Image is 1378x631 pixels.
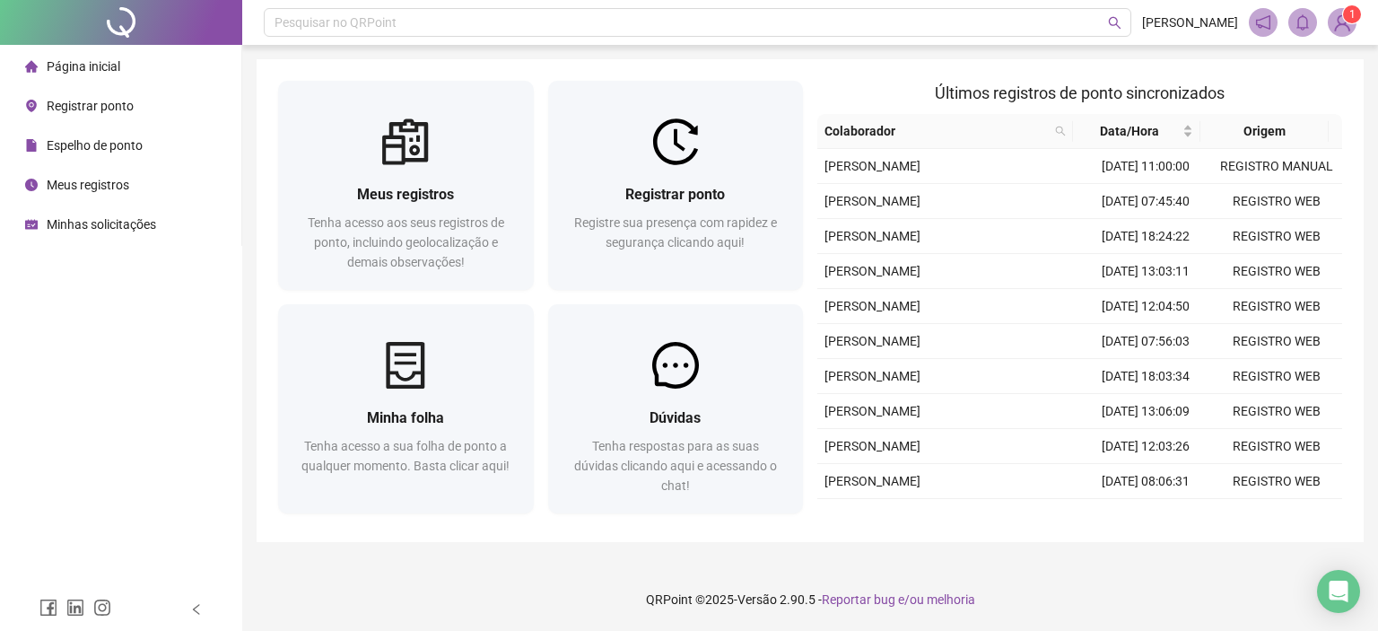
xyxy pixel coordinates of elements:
td: [DATE] 07:56:03 [1080,324,1211,359]
span: Minhas solicitações [47,217,156,232]
a: Minha folhaTenha acesso a sua folha de ponto a qualquer momento. Basta clicar aqui! [278,304,534,513]
span: instagram [93,599,111,617]
td: [DATE] 13:03:11 [1080,254,1211,289]
span: notification [1255,14,1271,31]
span: Minha folha [367,409,444,426]
span: Meus registros [47,178,129,192]
span: Registre sua presença com rapidez e segurança clicando aqui! [574,215,777,250]
span: search [1108,16,1121,30]
span: linkedin [66,599,84,617]
span: bell [1295,14,1311,31]
td: REGISTRO WEB [1211,324,1342,359]
span: [PERSON_NAME] [824,439,920,453]
div: Open Intercom Messenger [1317,570,1360,613]
span: [PERSON_NAME] [824,404,920,418]
span: [PERSON_NAME] [824,264,920,278]
span: Página inicial [47,59,120,74]
span: 1 [1349,8,1356,21]
td: [DATE] 17:04:12 [1080,499,1211,534]
span: search [1051,118,1069,145]
td: REGISTRO WEB [1211,359,1342,394]
span: clock-circle [25,179,38,191]
td: REGISTRO WEB [1211,184,1342,219]
span: [PERSON_NAME] [824,159,920,173]
footer: QRPoint © 2025 - 2.90.5 - [242,568,1378,631]
span: Colaborador [824,121,1048,141]
span: Registrar ponto [625,186,725,203]
td: [DATE] 08:06:31 [1080,464,1211,499]
span: [PERSON_NAME] [824,299,920,313]
sup: Atualize o seu contato no menu Meus Dados [1343,5,1361,23]
span: search [1055,126,1066,136]
td: REGISTRO WEB [1211,289,1342,324]
span: Reportar bug e/ou melhoria [822,592,975,607]
th: Data/Hora [1073,114,1200,149]
span: Tenha acesso a sua folha de ponto a qualquer momento. Basta clicar aqui! [301,439,510,473]
td: REGISTRO WEB [1211,394,1342,429]
span: [PERSON_NAME] [1142,13,1238,32]
span: facebook [39,599,57,617]
span: Tenha acesso aos seus registros de ponto, incluindo geolocalização e demais observações! [308,215,504,269]
span: left [190,603,203,616]
span: Data/Hora [1080,121,1179,141]
a: DúvidasTenha respostas para as suas dúvidas clicando aqui e acessando o chat! [548,304,804,513]
td: [DATE] 13:06:09 [1080,394,1211,429]
a: Registrar pontoRegistre sua presença com rapidez e segurança clicando aqui! [548,81,804,290]
td: REGISTRO WEB [1211,254,1342,289]
span: Versão [737,592,777,607]
td: [DATE] 07:45:40 [1080,184,1211,219]
span: Últimos registros de ponto sincronizados [935,83,1225,102]
span: [PERSON_NAME] [824,334,920,348]
span: [PERSON_NAME] [824,229,920,243]
td: [DATE] 18:03:34 [1080,359,1211,394]
span: home [25,60,38,73]
td: REGISTRO WEB [1211,219,1342,254]
span: environment [25,100,38,112]
span: file [25,139,38,152]
td: REGISTRO WEB [1211,464,1342,499]
span: [PERSON_NAME] [824,369,920,383]
span: schedule [25,218,38,231]
span: Meus registros [357,186,454,203]
td: REGISTRO WEB [1211,499,1342,534]
td: [DATE] 18:24:22 [1080,219,1211,254]
td: REGISTRO MANUAL [1211,149,1342,184]
th: Origem [1200,114,1328,149]
img: 89734 [1329,9,1356,36]
span: Tenha respostas para as suas dúvidas clicando aqui e acessando o chat! [574,439,777,493]
td: [DATE] 12:04:50 [1080,289,1211,324]
td: [DATE] 12:03:26 [1080,429,1211,464]
span: Registrar ponto [47,99,134,113]
span: [PERSON_NAME] [824,474,920,488]
span: Espelho de ponto [47,138,143,153]
span: Dúvidas [650,409,701,426]
a: Meus registrosTenha acesso aos seus registros de ponto, incluindo geolocalização e demais observa... [278,81,534,290]
td: [DATE] 11:00:00 [1080,149,1211,184]
td: REGISTRO WEB [1211,429,1342,464]
span: [PERSON_NAME] [824,194,920,208]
